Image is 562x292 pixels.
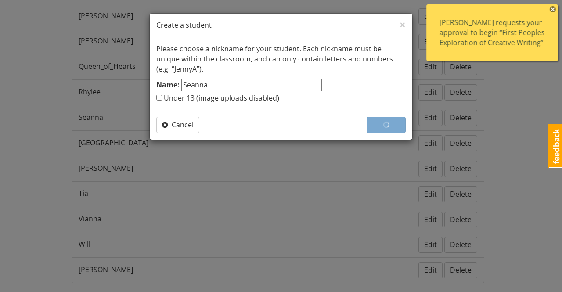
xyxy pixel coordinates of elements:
span: × [400,17,406,32]
div: Create a student [150,14,412,37]
span: Cancel [162,120,194,130]
label: Name: [156,80,180,90]
input: Under 13 (image uploads disabled) [156,95,162,101]
div: [PERSON_NAME] requests your approval to begin “First Peoples Exploration of Creative Writing” [440,18,545,48]
p: Please choose a nickname for your student. Each nickname must be unique within the classroom, and... [156,44,406,74]
button: Cancel [156,117,199,133]
span: × [550,6,556,12]
label: Under 13 (image uploads disabled) [156,93,279,103]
